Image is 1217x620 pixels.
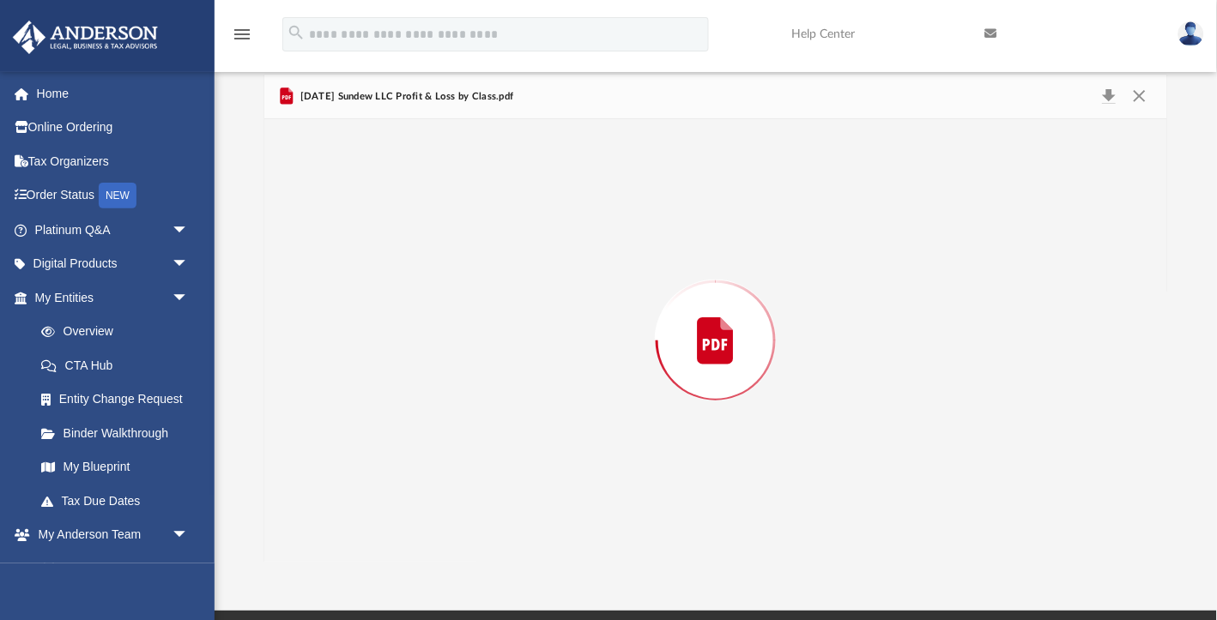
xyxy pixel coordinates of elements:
a: Entity Change Request [24,382,215,417]
a: Order StatusNEW [12,178,215,214]
a: My Anderson Teamarrow_drop_down [12,518,206,552]
button: Download [1094,85,1125,109]
img: User Pic [1178,21,1204,46]
div: NEW [99,183,136,208]
a: Digital Productsarrow_drop_down [12,247,215,281]
a: My Anderson Team [24,551,197,586]
a: CTA Hub [24,348,215,382]
span: arrow_drop_down [172,213,206,248]
span: arrow_drop_down [172,280,206,316]
button: Close [1124,85,1155,109]
span: arrow_drop_down [172,247,206,282]
a: Binder Walkthrough [24,416,215,450]
a: menu [232,33,252,45]
span: [DATE] Sundew LLC Profit & Loss by Class.pdf [297,89,514,105]
i: search [287,23,306,42]
div: Preview [264,75,1166,563]
a: Home [12,76,215,111]
a: Overview [24,315,215,349]
span: arrow_drop_down [172,518,206,553]
a: Tax Organizers [12,144,215,178]
i: menu [232,24,252,45]
a: Online Ordering [12,111,215,145]
a: My Blueprint [24,450,206,485]
a: Tax Due Dates [24,484,215,518]
a: My Entitiesarrow_drop_down [12,280,215,315]
a: Platinum Q&Aarrow_drop_down [12,213,215,247]
img: Anderson Advisors Platinum Portal [8,21,163,54]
